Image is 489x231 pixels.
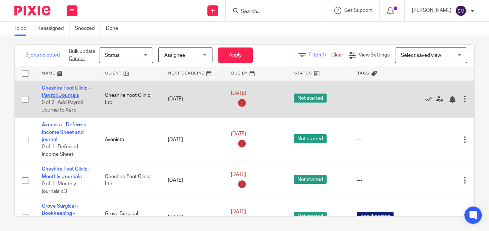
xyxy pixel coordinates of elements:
td: [DATE] [161,118,224,162]
a: Avenista - Deferred Income Sheet and journal [42,122,86,142]
td: Cheshire Foot Clinic Ltd [98,162,161,199]
span: 0 of 1 · Deferred Income Sheet [42,144,78,157]
div: --- [357,95,405,103]
span: [DATE] [231,131,246,136]
div: --- [357,177,405,184]
input: Search [240,9,305,15]
span: Not started [294,134,327,143]
span: Assignee [164,53,185,58]
span: Bookkeeping [357,212,394,221]
span: 0 of 1 · Monthly journals x 3 [42,181,76,194]
td: Avenista [98,118,161,162]
a: Cheshire Foot Clinic - Monthly Journals [42,167,90,179]
td: Cheshire Foot Clinic Ltd [98,81,161,118]
span: Not started [294,212,327,221]
span: Status [105,53,120,58]
td: [DATE] [161,81,224,118]
div: --- [357,136,405,143]
span: (1) [320,53,326,58]
a: Mark as done [425,95,436,103]
p: [PERSON_NAME] [412,7,452,14]
span: Not started [294,94,327,103]
span: Filter [309,53,331,58]
span: [DATE] [231,209,246,214]
span: View Settings [359,53,390,58]
span: Select saved view [401,53,441,58]
span: Not started [294,175,327,184]
img: Pixie [14,6,50,15]
img: svg%3E [455,5,467,17]
a: Snoozed [75,22,100,36]
span: [DATE] [231,172,246,177]
p: Bulk update [69,48,95,63]
a: Cheshire Foot Clinic - Payroll Journals [42,86,90,98]
a: Done [106,22,124,36]
a: Cancel [69,56,85,61]
a: Grove Surgical - Bookkeeping - Weekly [42,204,78,223]
span: Get Support [344,8,372,13]
span: 3 jobs selected [26,51,60,59]
a: Clear [331,53,343,58]
button: Apply [218,47,253,63]
td: [DATE] [161,162,224,199]
span: Tags [357,71,369,75]
span: 0 of 2 · Add Payroll Journal to Xero [42,100,83,113]
a: To do [14,22,32,36]
a: Reassigned [37,22,69,36]
span: [DATE] [231,91,246,96]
